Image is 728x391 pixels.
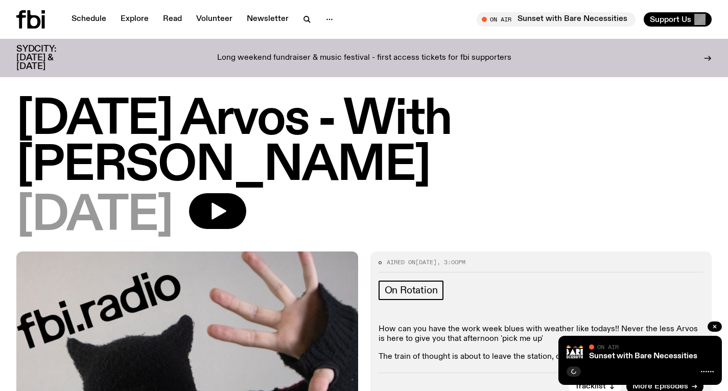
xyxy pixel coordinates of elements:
[379,352,704,362] p: The train of thought is about to leave the station, don't be late.
[157,12,188,27] a: Read
[379,281,444,300] a: On Rotation
[589,352,697,360] a: Sunset with Bare Necessities
[567,344,583,360] img: Bare Necessities
[241,12,295,27] a: Newsletter
[217,54,511,63] p: Long weekend fundraiser & music festival - first access tickets for fbi supporters
[415,258,437,266] span: [DATE]
[379,325,704,344] p: How can you have the work week blues with weather like todays!! Never the less Arvos is here to g...
[387,258,415,266] span: Aired on
[190,12,239,27] a: Volunteer
[650,15,691,24] span: Support Us
[114,12,155,27] a: Explore
[632,383,688,390] span: More Episodes
[65,12,112,27] a: Schedule
[437,258,465,266] span: , 3:00pm
[644,12,712,27] button: Support Us
[575,383,606,390] span: Tracklist
[16,97,712,189] h1: [DATE] Arvos - With [PERSON_NAME]
[477,12,636,27] button: On AirSunset with Bare Necessities
[16,193,173,239] span: [DATE]
[385,285,438,296] span: On Rotation
[597,343,619,350] span: On Air
[16,45,82,71] h3: SYDCITY: [DATE] & [DATE]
